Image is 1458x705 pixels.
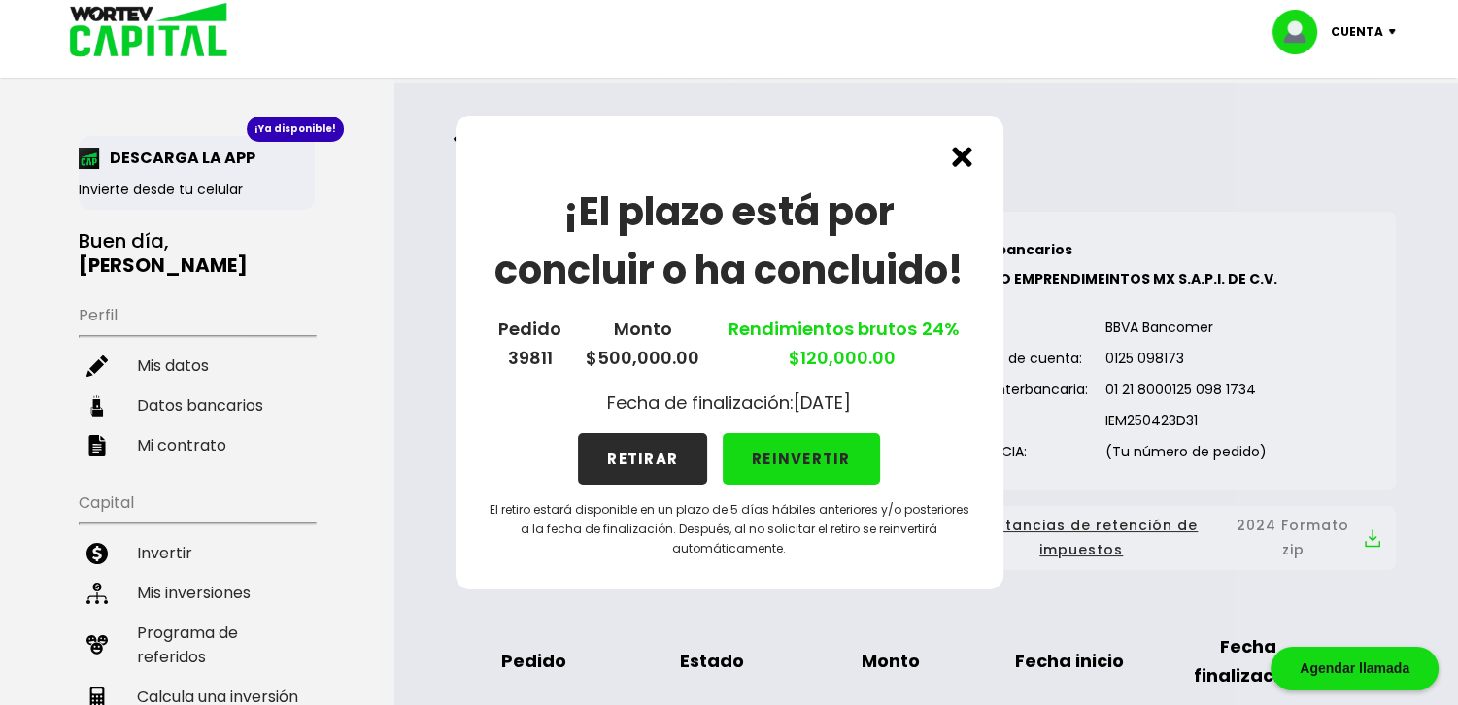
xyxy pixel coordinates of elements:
[1331,17,1383,47] p: Cuenta
[487,183,972,299] h1: ¡El plazo está por concluir o ha concluido!
[578,433,707,485] button: RETIRAR
[487,500,972,558] p: El retiro estará disponible en un plazo de 5 días hábiles anteriores y/o posteriores a la fecha d...
[723,433,880,485] button: REINVERTIR
[1271,647,1439,690] div: Agendar llamada
[1272,10,1331,54] img: profile-image
[586,315,699,373] p: Monto $500,000.00
[724,317,960,370] a: Rendimientos brutos $120,000.00
[952,147,972,167] img: cross.ed5528e3.svg
[917,317,960,341] span: 24%
[1383,29,1409,35] img: icon-down
[607,388,851,418] p: Fecha de finalización: [DATE]
[498,315,561,373] p: Pedido 39811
